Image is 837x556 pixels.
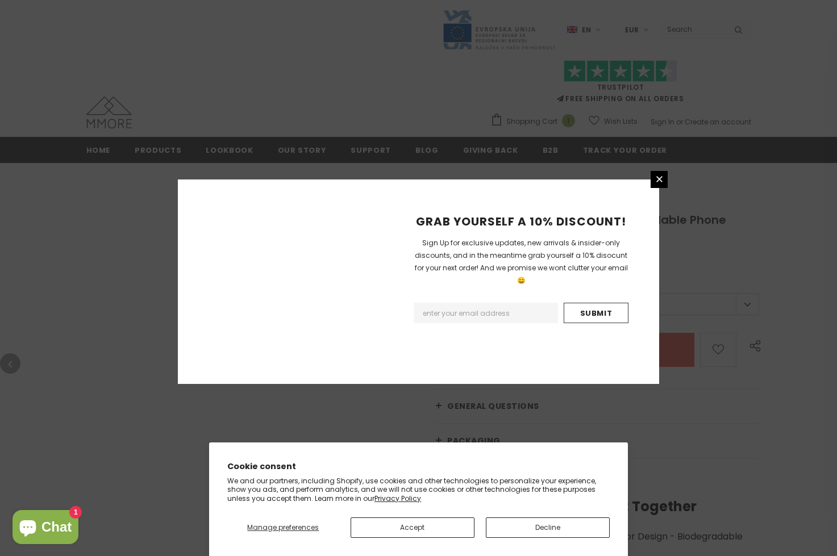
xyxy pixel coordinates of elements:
[651,171,668,188] a: Close
[416,214,626,229] span: GRAB YOURSELF A 10% DISCOUNT!
[247,522,319,532] span: Manage preferences
[227,461,610,473] h2: Cookie consent
[374,494,421,503] a: Privacy Policy
[486,517,610,538] button: Decline
[227,476,610,503] p: We and our partners, including Shopify, use cookies and other technologies to personalize your ex...
[415,238,628,285] span: Sign Up for exclusive updates, new arrivals & insider-only discounts, and in the meantime grab yo...
[227,517,339,538] button: Manage preferences
[414,303,558,323] input: Email Address
[351,517,474,538] button: Accept
[9,510,82,547] inbox-online-store-chat: Shopify online store chat
[564,303,628,323] input: Submit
